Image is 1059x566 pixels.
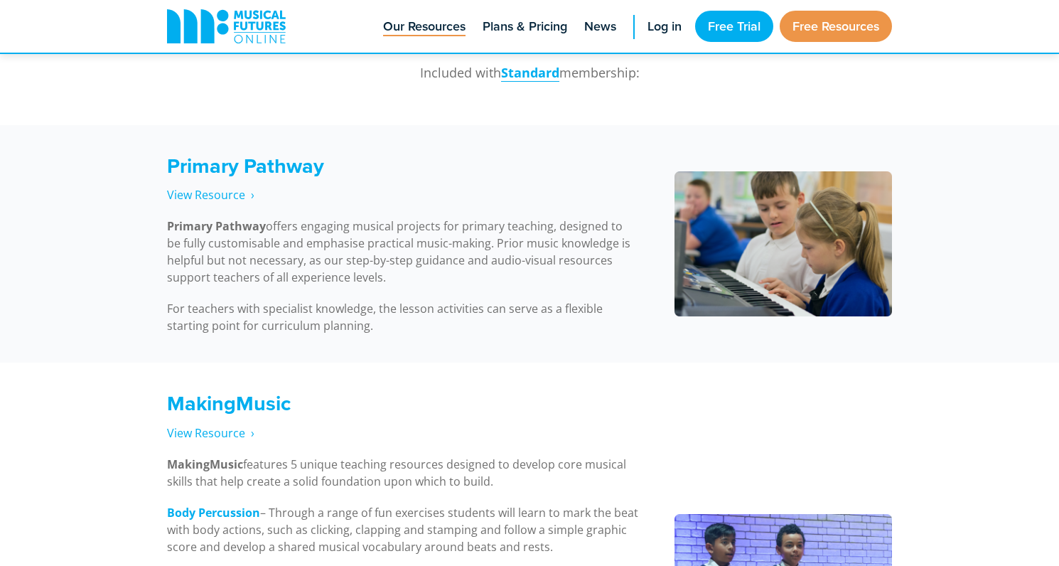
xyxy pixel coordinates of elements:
a: Free Resources [780,11,892,42]
p: Included with membership: [167,63,892,82]
strong: MakingMusic [167,456,243,472]
a: MakingMusic [167,388,291,418]
strong: Standard [501,64,559,81]
a: Body Percussion [167,505,260,521]
p: For teachers with specialist knowledge, the lesson activities can serve as a flexible starting po... [167,300,638,334]
p: – Through a range of fun exercises students will learn to mark the beat with body actions, such a... [167,504,638,555]
span: Our Resources [383,17,466,36]
span: Body Percussion [167,505,260,520]
p: offers engaging musical projects for primary teaching, designed to be fully customisable and emph... [167,218,638,286]
span: Log in [647,17,682,36]
p: features 5 unique teaching resources designed to develop core musical skills that help create a s... [167,456,638,490]
strong: Primary Pathway [167,218,266,234]
a: View Resource‎‏‏‎ ‎ › [167,425,254,442]
a: Primary Pathway [167,151,324,181]
a: Free Trial [695,11,773,42]
a: View Resource‎‏‏‎ ‎ › [167,187,254,203]
a: Standard [501,64,559,82]
span: News [584,17,616,36]
span: Plans & Pricing [483,17,567,36]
